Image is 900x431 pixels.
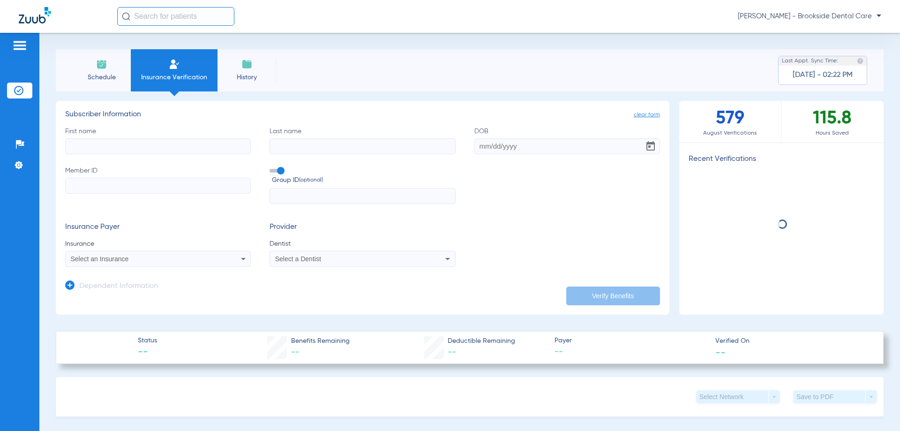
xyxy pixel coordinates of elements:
[291,336,350,346] span: Benefits Remaining
[79,73,124,82] span: Schedule
[169,59,180,70] img: Manual Insurance Verification
[555,346,707,358] span: --
[679,101,781,143] div: 579
[65,127,251,154] label: First name
[65,110,660,120] h3: Subscriber Information
[65,178,251,194] input: Member ID
[275,255,321,263] span: Select a Dentist
[122,12,130,21] img: Search Icon
[555,336,707,346] span: Payer
[715,347,726,357] span: --
[65,166,251,204] label: Member ID
[857,58,863,64] img: last sync help info
[270,223,455,232] h3: Provider
[270,127,455,154] label: Last name
[474,127,660,154] label: DOB
[291,348,300,356] span: --
[241,59,253,70] img: History
[448,348,456,356] span: --
[634,110,660,120] span: clear form
[715,336,868,346] span: Verified On
[272,175,455,185] span: Group ID
[96,59,107,70] img: Schedule
[793,70,853,80] span: [DATE] - 02:22 PM
[19,7,51,23] img: Zuub Logo
[71,255,129,263] span: Select an Insurance
[781,129,884,138] span: Hours Saved
[641,137,660,156] button: Open calendar
[12,40,27,51] img: hamburger-icon
[65,239,251,249] span: Insurance
[679,155,884,164] h3: Recent Verifications
[117,7,234,26] input: Search for patients
[138,73,210,82] span: Insurance Verification
[474,138,660,154] input: DOBOpen calendar
[65,223,251,232] h3: Insurance Payer
[679,129,781,138] span: August Verifications
[781,101,884,143] div: 115.8
[138,336,157,346] span: Status
[270,138,455,154] input: Last name
[299,175,323,185] small: (optional)
[138,346,157,359] span: --
[738,12,881,21] span: [PERSON_NAME] - Brookside Dental Care
[782,56,838,66] span: Last Appt. Sync Time:
[225,73,269,82] span: History
[79,282,158,291] h3: Dependent Information
[448,336,515,346] span: Deductible Remaining
[270,239,455,249] span: Dentist
[65,138,251,154] input: First name
[566,287,660,305] button: Verify Benefits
